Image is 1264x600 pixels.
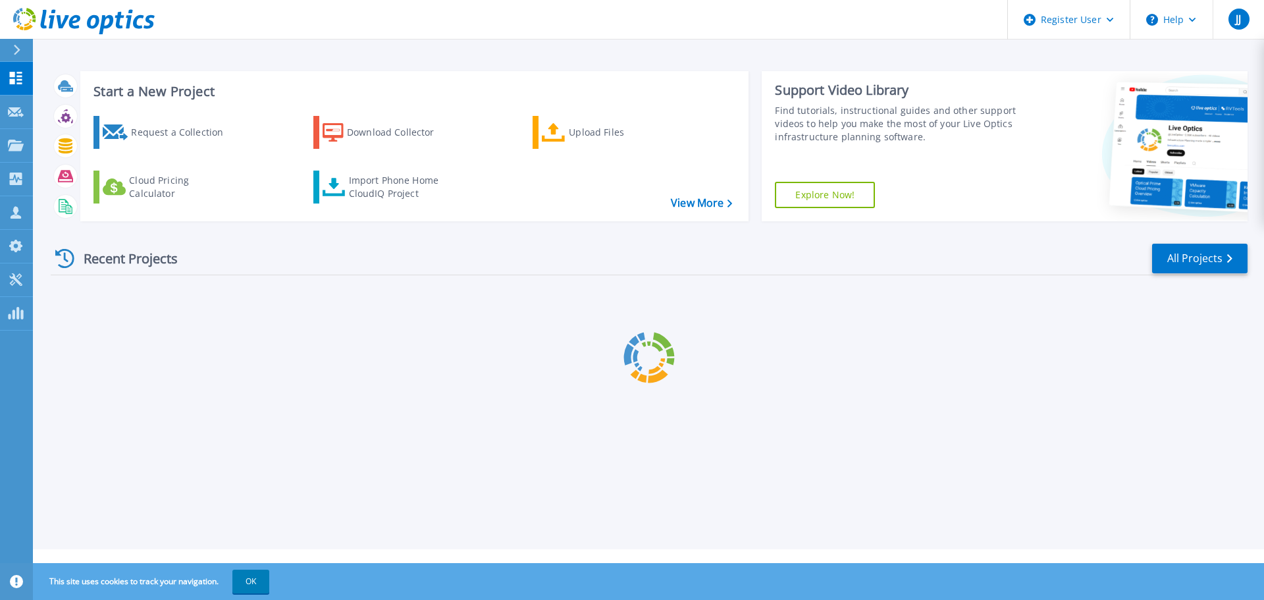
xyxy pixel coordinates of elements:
[129,174,234,200] div: Cloud Pricing Calculator
[533,116,679,149] a: Upload Files
[775,82,1022,99] div: Support Video Library
[232,570,269,593] button: OK
[1236,14,1241,24] span: JJ
[349,174,452,200] div: Import Phone Home CloudIQ Project
[569,119,674,146] div: Upload Files
[51,242,196,275] div: Recent Projects
[131,119,236,146] div: Request a Collection
[93,116,240,149] a: Request a Collection
[36,570,269,593] span: This site uses cookies to track your navigation.
[93,171,240,204] a: Cloud Pricing Calculator
[775,104,1022,144] div: Find tutorials, instructional guides and other support videos to help you make the most of your L...
[1152,244,1248,273] a: All Projects
[671,197,732,209] a: View More
[775,182,875,208] a: Explore Now!
[93,84,732,99] h3: Start a New Project
[313,116,460,149] a: Download Collector
[347,119,452,146] div: Download Collector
